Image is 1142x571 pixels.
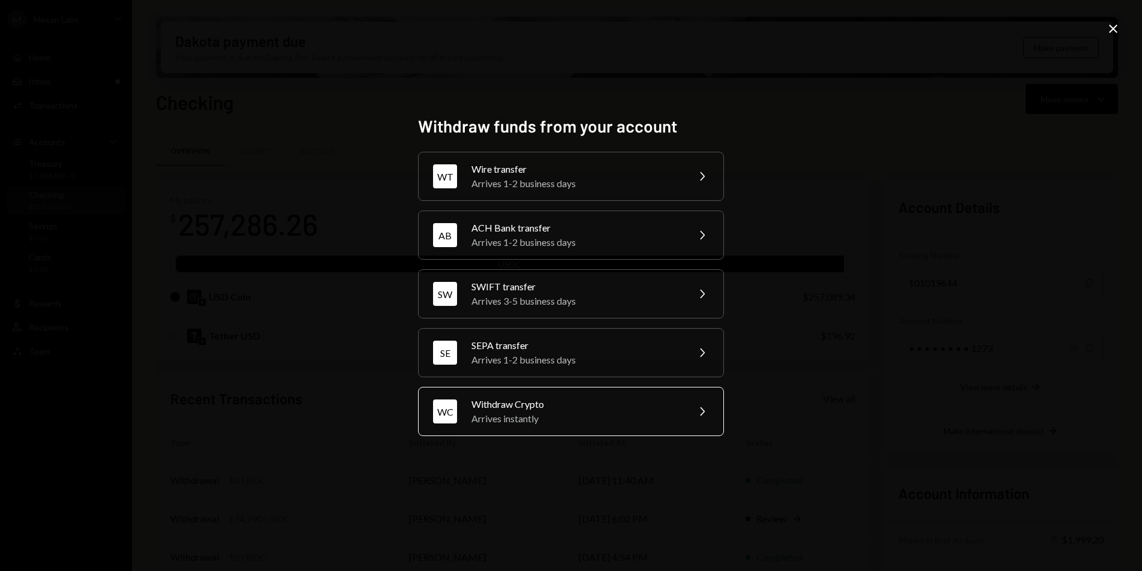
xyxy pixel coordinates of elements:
h2: Withdraw funds from your account [418,115,724,138]
div: Arrives 1-2 business days [471,353,680,367]
button: ABACH Bank transferArrives 1-2 business days [418,211,724,260]
div: SW [433,282,457,306]
button: WCWithdraw CryptoArrives instantly [418,387,724,436]
div: Arrives 1-2 business days [471,235,680,250]
div: Arrives 1-2 business days [471,176,680,191]
button: SESEPA transferArrives 1-2 business days [418,328,724,377]
div: SWIFT transfer [471,280,680,294]
div: Withdraw Crypto [471,397,680,411]
div: ACH Bank transfer [471,221,680,235]
div: SE [433,341,457,365]
div: Arrives 3-5 business days [471,294,680,308]
div: Wire transfer [471,162,680,176]
div: Arrives instantly [471,411,680,426]
div: WC [433,399,457,423]
div: AB [433,223,457,247]
div: WT [433,164,457,188]
div: SEPA transfer [471,338,680,353]
button: WTWire transferArrives 1-2 business days [418,152,724,201]
button: SWSWIFT transferArrives 3-5 business days [418,269,724,318]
